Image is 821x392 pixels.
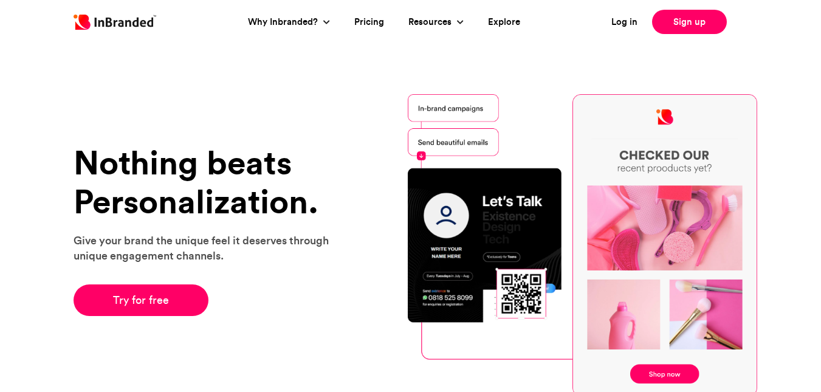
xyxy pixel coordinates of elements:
a: Sign up [652,10,727,34]
img: Inbranded [74,15,156,30]
p: Give your brand the unique feel it deserves through unique engagement channels. [74,233,344,263]
a: Why Inbranded? [248,15,321,29]
a: Pricing [354,15,384,29]
h1: Nothing beats Personalization. [74,143,344,221]
a: Log in [611,15,637,29]
a: Explore [488,15,520,29]
a: Resources [408,15,455,29]
a: Try for free [74,284,209,316]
